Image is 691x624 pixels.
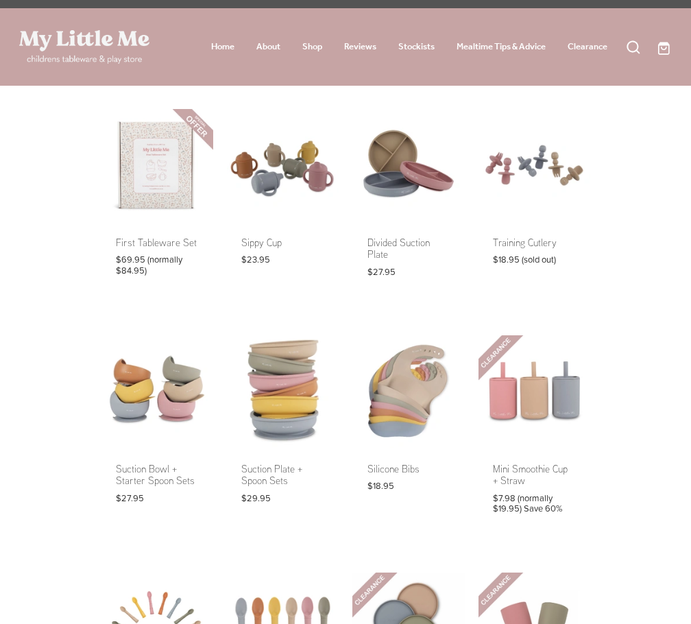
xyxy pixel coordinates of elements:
a: Shop [302,38,322,56]
a: Mealtime Tips & Advice [457,38,546,56]
a: Reviews [344,38,376,56]
a: About [256,38,280,56]
a: Clearance [568,38,607,56]
a: Stockists [398,38,435,56]
a: Home [211,38,234,56]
